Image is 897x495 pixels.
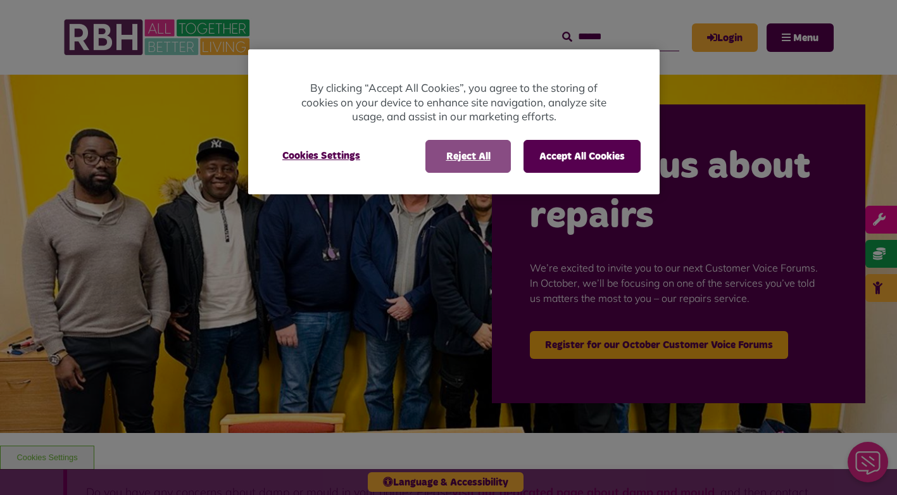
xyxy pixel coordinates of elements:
[425,140,511,173] button: Reject All
[8,4,48,44] div: Close Web Assistant
[267,140,375,172] button: Cookies Settings
[524,140,641,173] button: Accept All Cookies
[299,81,609,124] p: By clicking “Accept All Cookies”, you agree to the storing of cookies on your device to enhance s...
[248,49,660,194] div: Privacy
[248,49,660,194] div: Cookie banner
